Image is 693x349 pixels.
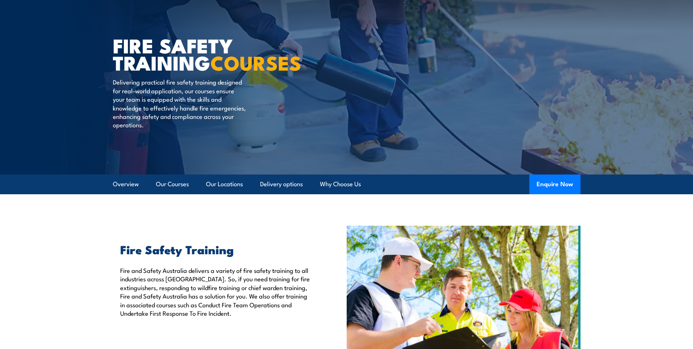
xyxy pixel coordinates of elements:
button: Enquire Now [529,174,580,194]
p: Fire and Safety Australia delivers a variety of fire safety training to all industries across [GE... [120,266,313,317]
p: Delivering practical fire safety training designed for real-world application, our courses ensure... [113,78,246,129]
strong: COURSES [210,47,301,77]
h1: FIRE SAFETY TRAINING [113,37,293,71]
h2: Fire Safety Training [120,244,313,254]
a: Overview [113,174,139,194]
a: Our Locations [206,174,243,194]
a: Delivery options [260,174,303,194]
a: Our Courses [156,174,189,194]
a: Why Choose Us [320,174,361,194]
